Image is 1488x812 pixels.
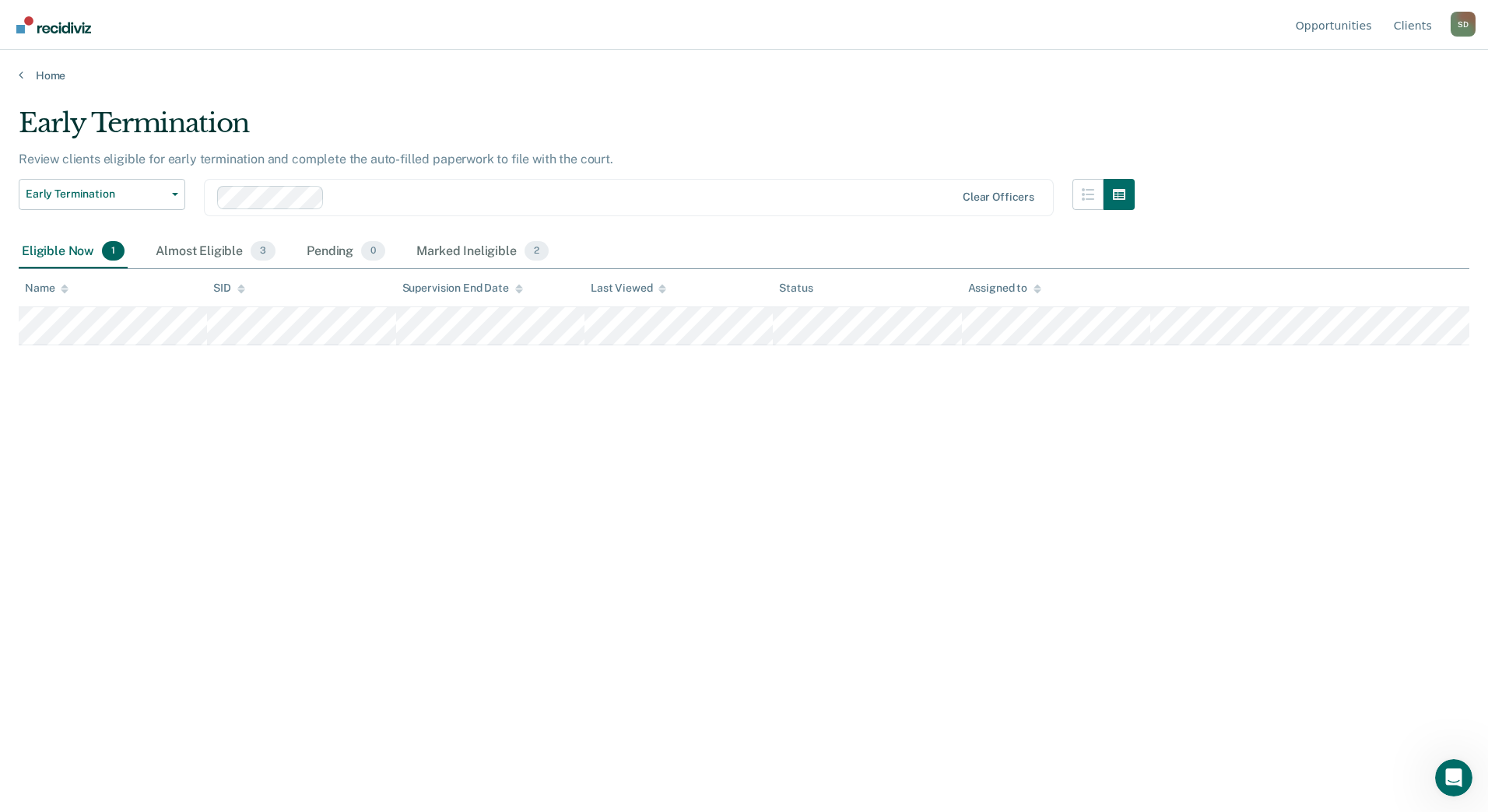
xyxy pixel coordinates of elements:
div: Early Termination [19,107,1135,152]
div: Last Viewed [591,282,666,295]
div: S D [1451,12,1476,37]
img: Recidiviz [16,16,91,33]
div: Status [779,282,812,295]
div: Supervision End Date [402,282,523,295]
iframe: Intercom live chat [1435,759,1472,796]
button: Profile dropdown button [1451,12,1476,37]
span: 0 [361,241,385,261]
div: SID [213,282,245,295]
div: Assigned to [968,282,1041,295]
div: Clear officers [963,191,1034,204]
div: Eligible Now1 [19,235,128,269]
div: Pending0 [304,235,388,269]
span: Early Termination [26,187,166,201]
span: 2 [525,241,549,261]
span: 1 [102,241,125,261]
button: Early Termination [19,179,185,210]
span: 3 [251,241,275,261]
p: Review clients eligible for early termination and complete the auto-filled paperwork to file with... [19,152,613,166]
div: Almost Eligible3 [153,235,279,269]
div: Name [25,282,68,295]
div: Marked Ineligible2 [413,235,552,269]
a: Home [19,68,1469,82]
